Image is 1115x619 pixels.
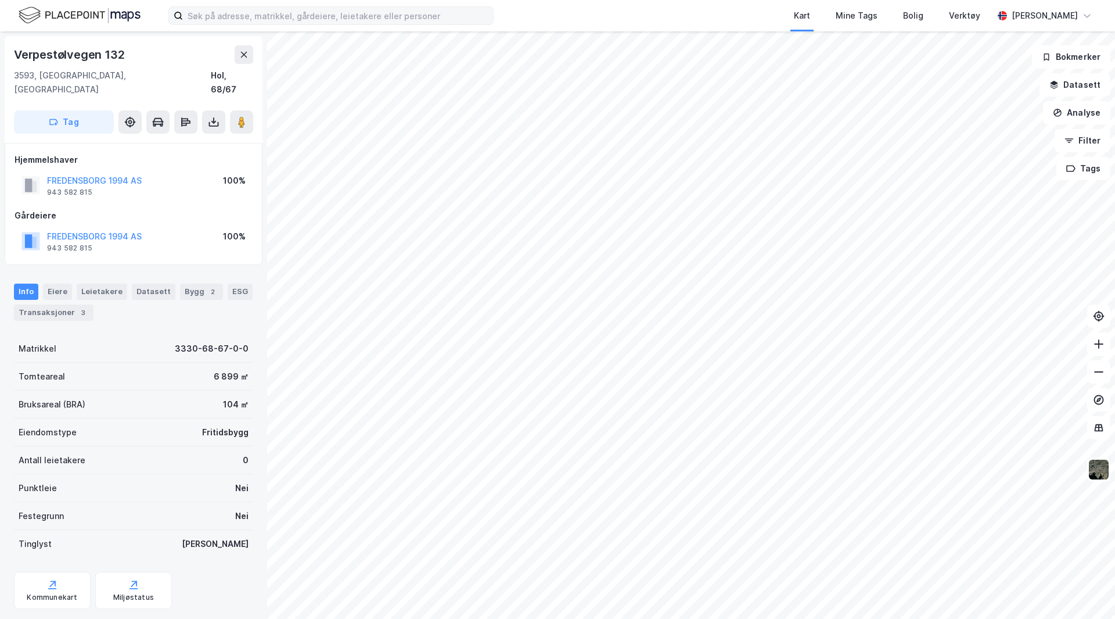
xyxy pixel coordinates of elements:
div: ESG [228,284,253,300]
div: Bruksareal (BRA) [19,398,85,412]
div: 6 899 ㎡ [214,370,249,384]
div: Nei [235,509,249,523]
div: 943 582 815 [47,244,92,253]
div: 3 [77,307,89,319]
img: 9k= [1088,459,1110,481]
div: Tomteareal [19,370,65,384]
div: Miljøstatus [113,593,154,602]
img: logo.f888ab2527a4732fd821a326f86c7f29.svg [19,5,141,26]
div: Kontrollprogram for chat [1057,563,1115,619]
div: [PERSON_NAME] [1012,9,1078,23]
button: Datasett [1040,73,1110,96]
div: Matrikkel [19,342,56,356]
button: Tags [1056,157,1110,180]
div: Kart [794,9,810,23]
div: Datasett [132,284,175,300]
button: Analyse [1043,101,1110,124]
div: Antall leietakere [19,453,85,467]
input: Søk på adresse, matrikkel, gårdeiere, leietakere eller personer [183,7,493,24]
div: Fritidsbygg [202,425,249,439]
div: 3330-68-67-0-0 [175,342,249,356]
button: Bokmerker [1032,45,1110,69]
div: Bygg [180,284,223,300]
div: Kommunekart [27,593,77,602]
iframe: Chat Widget [1057,563,1115,619]
div: Nei [235,481,249,495]
div: 0 [243,453,249,467]
div: Leietakere [77,284,127,300]
div: 100% [223,174,246,188]
div: 2 [207,286,218,298]
div: 100% [223,230,246,244]
div: 104 ㎡ [223,398,249,412]
div: Hjemmelshaver [15,153,253,167]
button: Filter [1055,129,1110,152]
div: 3593, [GEOGRAPHIC_DATA], [GEOGRAPHIC_DATA] [14,69,211,96]
div: Verktøy [949,9,980,23]
div: Eiendomstype [19,425,77,439]
div: Hol, 68/67 [211,69,253,96]
div: Eiere [43,284,72,300]
div: Mine Tags [836,9,877,23]
div: Tinglyst [19,537,52,551]
div: Gårdeiere [15,209,253,223]
div: Punktleie [19,481,57,495]
div: 943 582 815 [47,188,92,197]
div: [PERSON_NAME] [182,537,249,551]
div: Info [14,284,38,300]
div: Bolig [903,9,923,23]
div: Festegrunn [19,509,64,523]
button: Tag [14,110,114,134]
div: Transaksjoner [14,305,93,321]
div: Verpestølvegen 132 [14,45,127,64]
